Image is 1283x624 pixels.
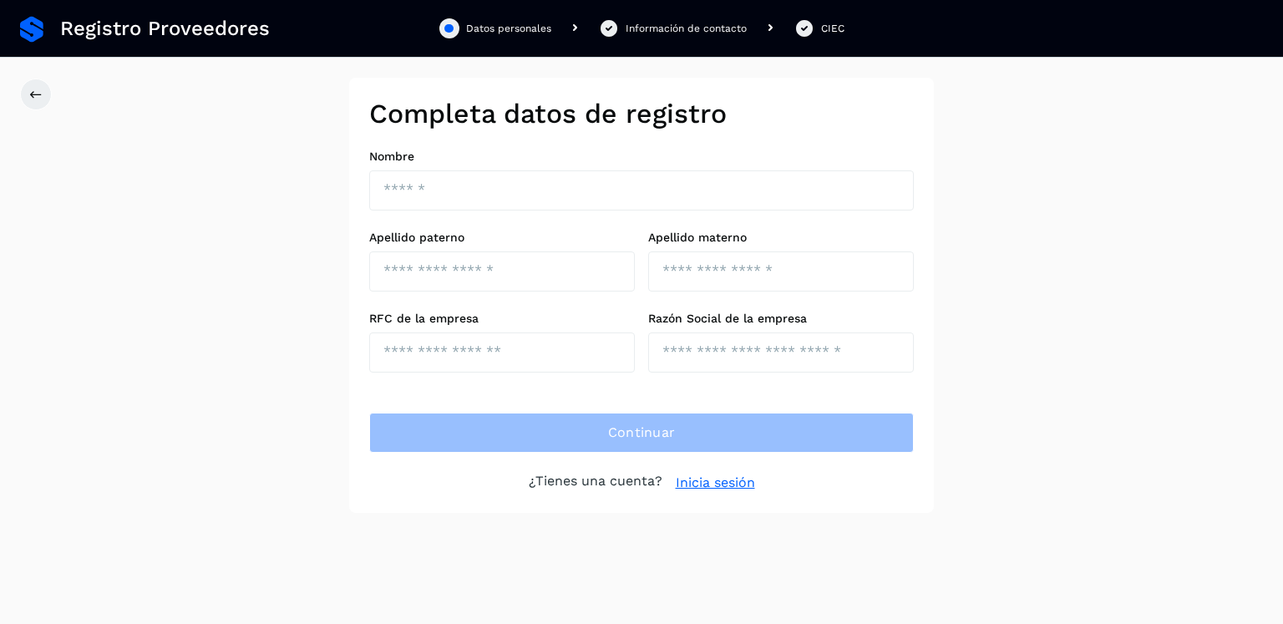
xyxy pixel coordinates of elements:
[369,150,914,164] label: Nombre
[466,21,551,36] div: Datos personales
[821,21,844,36] div: CIEC
[369,98,914,129] h2: Completa datos de registro
[529,473,662,493] p: ¿Tienes una cuenta?
[369,231,635,245] label: Apellido paterno
[60,17,270,41] span: Registro Proveedores
[648,312,914,326] label: Razón Social de la empresa
[626,21,747,36] div: Información de contacto
[369,312,635,326] label: RFC de la empresa
[608,424,676,442] span: Continuar
[648,231,914,245] label: Apellido materno
[676,473,755,493] a: Inicia sesión
[369,413,914,453] button: Continuar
